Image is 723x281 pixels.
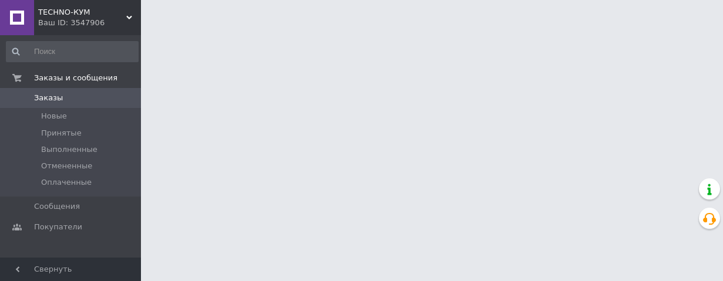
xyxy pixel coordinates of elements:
span: Оплаченные [41,177,92,188]
span: Выполненные [41,144,97,155]
span: Покупатели [34,222,82,232]
span: TECHNO-КУМ [38,7,126,18]
span: Принятые [41,128,82,138]
div: Ваш ID: 3547906 [38,18,141,28]
span: Заказы [34,93,63,103]
span: Заказы и сообщения [34,73,117,83]
span: Отмененные [41,161,92,171]
input: Поиск [6,41,139,62]
span: Новые [41,111,67,121]
span: Сообщения [34,201,80,212]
